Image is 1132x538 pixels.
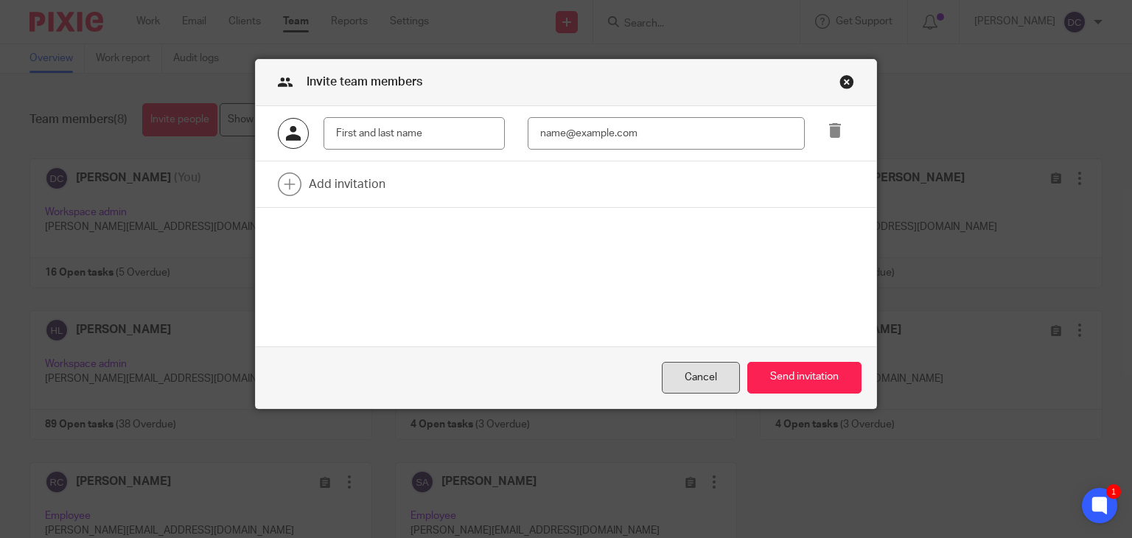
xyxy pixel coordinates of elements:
input: First and last name [324,117,505,150]
input: name@example.com [528,117,805,150]
div: 1 [1106,484,1121,499]
div: Close this dialog window [839,74,854,89]
div: Close this dialog window [662,362,740,394]
span: Invite team members [307,76,422,88]
button: Send invitation [747,362,862,394]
